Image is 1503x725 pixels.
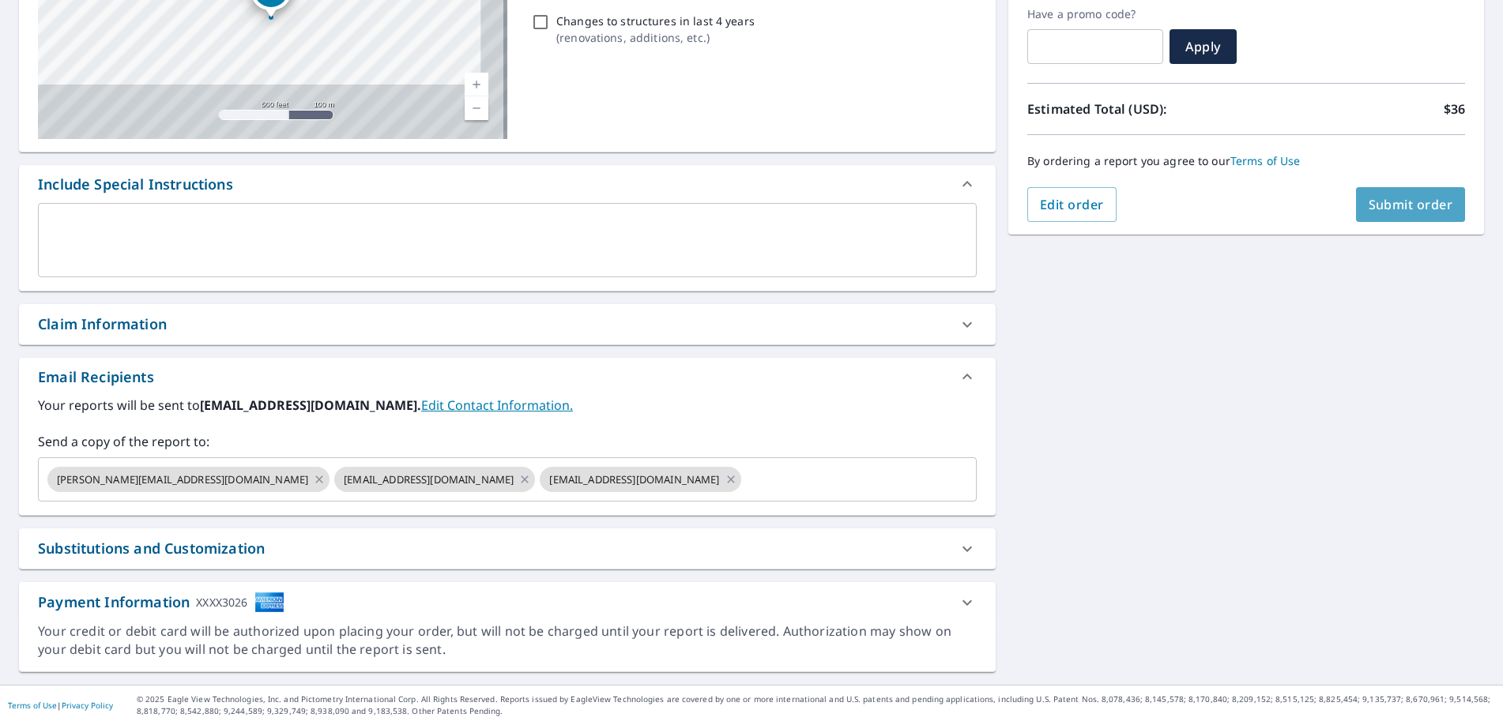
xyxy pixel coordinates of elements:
[19,165,996,203] div: Include Special Instructions
[38,174,233,195] div: Include Special Instructions
[38,432,977,451] label: Send a copy of the report to:
[1027,187,1117,222] button: Edit order
[1027,7,1163,21] label: Have a promo code?
[8,701,113,710] p: |
[1040,196,1104,213] span: Edit order
[334,467,535,492] div: [EMAIL_ADDRESS][DOMAIN_NAME]
[1230,153,1301,168] a: Terms of Use
[465,96,488,120] a: Current Level 16, Zoom Out
[38,592,284,613] div: Payment Information
[62,700,113,711] a: Privacy Policy
[47,467,330,492] div: [PERSON_NAME][EMAIL_ADDRESS][DOMAIN_NAME]
[1182,38,1224,55] span: Apply
[556,29,755,46] p: ( renovations, additions, etc. )
[540,472,729,487] span: [EMAIL_ADDRESS][DOMAIN_NAME]
[38,314,167,335] div: Claim Information
[1356,187,1466,222] button: Submit order
[1027,100,1246,118] p: Estimated Total (USD):
[334,472,523,487] span: [EMAIL_ADDRESS][DOMAIN_NAME]
[137,693,1495,717] p: © 2025 Eagle View Technologies, Inc. and Pictometry International Corp. All Rights Reserved. Repo...
[38,622,977,659] div: Your credit or debit card will be authorized upon placing your order, but will not be charged unt...
[47,472,318,487] span: [PERSON_NAME][EMAIL_ADDRESS][DOMAIN_NAME]
[200,396,421,414] b: [EMAIL_ADDRESS][DOMAIN_NAME].
[421,396,573,414] a: EditContactInfo
[38,396,977,415] label: Your reports will be sent to
[465,73,488,96] a: Current Level 16, Zoom In
[19,582,996,622] div: Payment InformationXXXX3026cardImage
[19,358,996,396] div: Email Recipients
[19,528,996,569] div: Substitutions and Customization
[196,592,247,613] div: XXXX3026
[38,538,265,559] div: Substitutions and Customization
[556,13,755,29] p: Changes to structures in last 4 years
[1444,100,1465,118] p: $36
[1170,29,1237,64] button: Apply
[540,467,740,492] div: [EMAIL_ADDRESS][DOMAIN_NAME]
[8,700,57,711] a: Terms of Use
[19,304,996,344] div: Claim Information
[1369,196,1453,213] span: Submit order
[254,592,284,613] img: cardImage
[38,366,154,388] div: Email Recipients
[1027,154,1465,168] p: By ordering a report you agree to our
